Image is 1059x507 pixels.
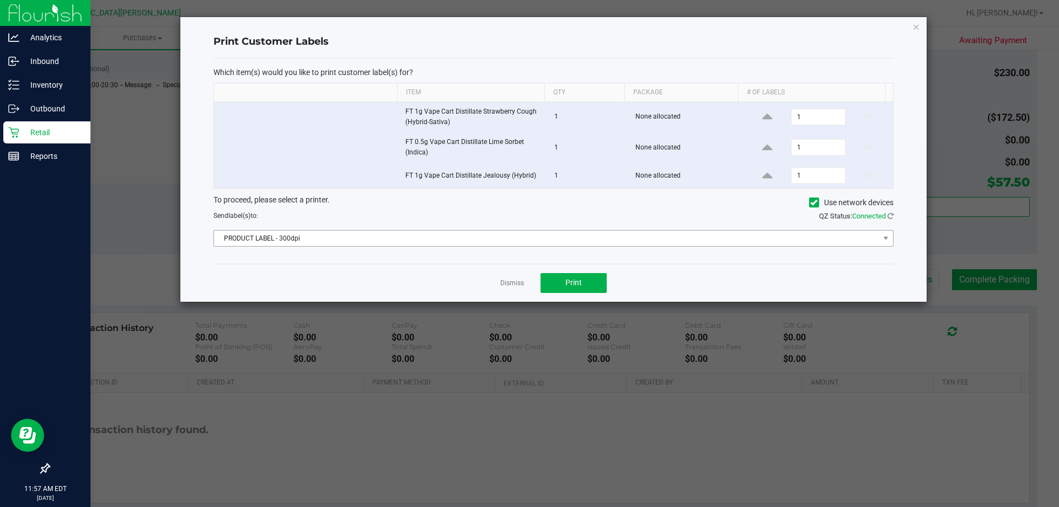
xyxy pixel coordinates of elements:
button: Print [541,273,607,293]
p: [DATE] [5,494,85,502]
inline-svg: Outbound [8,103,19,114]
th: Item [397,83,544,102]
p: Analytics [19,31,85,44]
p: Outbound [19,102,85,115]
inline-svg: Inbound [8,56,19,67]
inline-svg: Reports [8,151,19,162]
span: Send to: [213,212,258,220]
span: PRODUCT LABEL - 300dpi [214,231,879,246]
td: None allocated [629,102,744,132]
iframe: Resource center [11,419,44,452]
h4: Print Customer Labels [213,35,894,49]
span: Print [565,278,582,287]
th: Package [624,83,738,102]
td: None allocated [629,132,744,163]
span: label(s) [228,212,250,220]
td: FT 1g Vape Cart Distillate Jealousy (Hybrid) [399,163,548,188]
inline-svg: Analytics [8,32,19,43]
p: Retail [19,126,85,139]
p: Inventory [19,78,85,92]
label: Use network devices [809,197,894,209]
inline-svg: Inventory [8,79,19,90]
span: Connected [852,212,886,220]
div: To proceed, please select a printer. [205,194,902,211]
a: Dismiss [500,279,524,288]
th: Qty [544,83,624,102]
p: Which item(s) would you like to print customer label(s) for? [213,67,894,77]
span: QZ Status: [819,212,894,220]
td: FT 0.5g Vape Cart Distillate Lime Sorbet (Indica) [399,132,548,163]
p: Inbound [19,55,85,68]
td: 1 [548,132,629,163]
td: FT 1g Vape Cart Distillate Strawberry Cough (Hybrid-Sativa) [399,102,548,132]
p: Reports [19,150,85,163]
td: None allocated [629,163,744,188]
td: 1 [548,102,629,132]
th: # of labels [738,83,885,102]
inline-svg: Retail [8,127,19,138]
p: 11:57 AM EDT [5,484,85,494]
td: 1 [548,163,629,188]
